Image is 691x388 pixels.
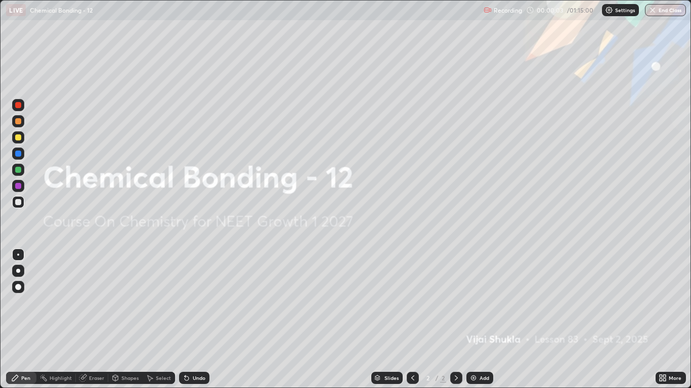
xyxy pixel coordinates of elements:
button: End Class [645,4,686,16]
p: LIVE [9,6,23,14]
div: Slides [384,375,399,380]
p: Chemical Bonding - 12 [30,6,93,14]
img: recording.375f2c34.svg [484,6,492,14]
p: Recording [494,7,522,14]
div: / [435,375,438,381]
div: Add [480,375,489,380]
div: More [669,375,681,380]
div: 2 [440,373,446,382]
div: Eraser [89,375,104,380]
div: Highlight [50,375,72,380]
p: Settings [615,8,635,13]
div: Select [156,375,171,380]
div: Shapes [121,375,139,380]
div: 2 [423,375,433,381]
div: Pen [21,375,30,380]
img: class-settings-icons [605,6,613,14]
img: end-class-cross [649,6,657,14]
img: add-slide-button [469,374,478,382]
div: Undo [193,375,205,380]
